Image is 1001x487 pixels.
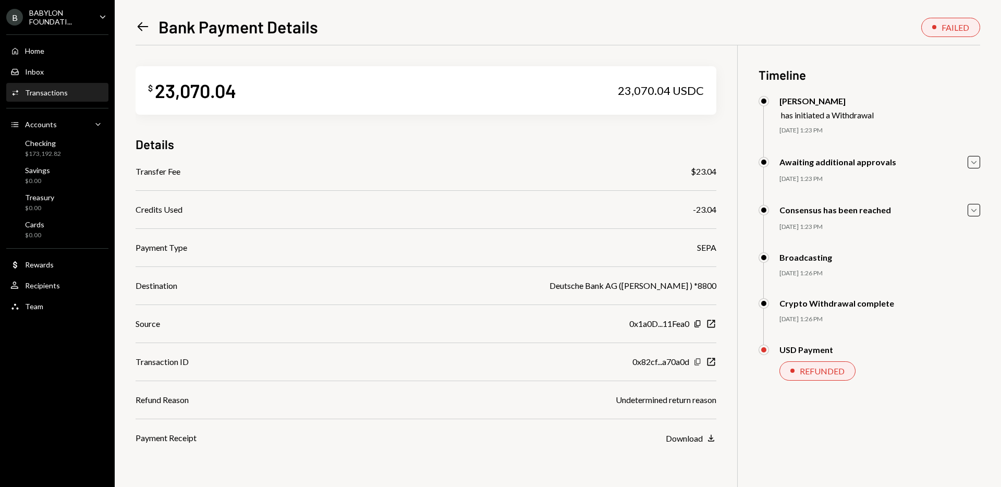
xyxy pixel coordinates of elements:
div: [DATE] 1:23 PM [779,126,980,135]
div: 23,070.04 [155,79,236,102]
div: Deutsche Bank AG ([PERSON_NAME] ) *8800 [550,279,716,292]
a: Transactions [6,83,108,102]
div: $0.00 [25,231,44,240]
div: Transaction ID [136,356,189,368]
div: Destination [136,279,177,292]
div: 0x82cf...a70a0d [632,356,689,368]
div: FAILED [942,22,969,32]
div: Transactions [25,88,68,97]
div: USD Payment [779,345,833,355]
div: SEPA [697,241,716,254]
div: $ [148,83,153,93]
div: Credits Used [136,203,182,216]
div: Payment Type [136,241,187,254]
div: $0.00 [25,204,54,213]
div: Source [136,318,160,330]
div: Recipients [25,281,60,290]
div: Undetermined return reason [616,394,716,406]
div: has initiated a Withdrawal [781,110,874,120]
div: B [6,9,23,26]
div: BABYLON FOUNDATI... [29,8,91,26]
div: Crypto Withdrawal complete [779,298,894,308]
div: REFUNDED [800,366,845,376]
div: 0x1a0D...11Fea0 [629,318,689,330]
a: Home [6,41,108,60]
div: Transfer Fee [136,165,180,178]
div: Awaiting additional approvals [779,157,896,167]
a: Recipients [6,276,108,295]
div: -23.04 [693,203,716,216]
div: $23.04 [691,165,716,178]
div: [DATE] 1:26 PM [779,315,980,324]
div: Checking [25,139,61,148]
div: [PERSON_NAME] [779,96,874,106]
div: $173,192.82 [25,150,61,159]
a: Treasury$0.00 [6,190,108,215]
div: Broadcasting [779,252,832,262]
h3: Timeline [759,66,980,83]
div: Download [666,433,703,443]
div: Accounts [25,120,57,129]
a: Cards$0.00 [6,217,108,242]
div: Team [25,302,43,311]
a: Inbox [6,62,108,81]
button: Download [666,433,716,444]
div: [DATE] 1:23 PM [779,175,980,184]
div: 23,070.04 USDC [618,83,704,98]
a: Checking$173,192.82 [6,136,108,161]
div: [DATE] 1:26 PM [779,269,980,278]
h3: Details [136,136,174,153]
a: Savings$0.00 [6,163,108,188]
div: Savings [25,166,50,175]
a: Accounts [6,115,108,133]
a: Rewards [6,255,108,274]
a: Team [6,297,108,315]
div: Home [25,46,44,55]
div: Consensus has been reached [779,205,891,215]
div: Treasury [25,193,54,202]
div: Payment Receipt [136,432,197,444]
div: Cards [25,220,44,229]
div: [DATE] 1:23 PM [779,223,980,232]
div: Rewards [25,260,54,269]
div: Refund Reason [136,394,189,406]
div: $0.00 [25,177,50,186]
div: Inbox [25,67,44,76]
h1: Bank Payment Details [158,16,318,37]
